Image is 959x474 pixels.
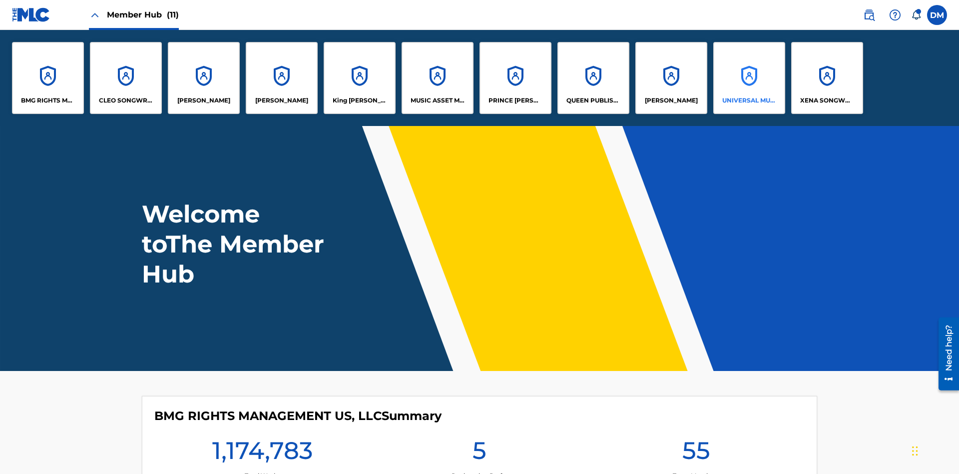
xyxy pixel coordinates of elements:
span: (11) [167,10,179,19]
p: PRINCE MCTESTERSON [488,96,543,105]
span: Member Hub [107,9,179,20]
div: Help [885,5,905,25]
a: AccountsUNIVERSAL MUSIC PUB GROUP [713,42,785,114]
h1: 1,174,783 [212,435,313,471]
a: AccountsQUEEN PUBLISHA [557,42,629,114]
h1: 55 [682,435,710,471]
a: Accounts[PERSON_NAME] [168,42,240,114]
p: RONALD MCTESTERSON [645,96,698,105]
p: MUSIC ASSET MANAGEMENT (MAM) [411,96,465,105]
p: BMG RIGHTS MANAGEMENT US, LLC [21,96,75,105]
h4: BMG RIGHTS MANAGEMENT US, LLC [154,408,442,423]
h1: Welcome to The Member Hub [142,199,329,289]
iframe: Chat Widget [909,426,959,474]
a: Accounts[PERSON_NAME] [246,42,318,114]
p: King McTesterson [333,96,387,105]
a: AccountsMUSIC ASSET MANAGEMENT (MAM) [402,42,474,114]
a: AccountsBMG RIGHTS MANAGEMENT US, LLC [12,42,84,114]
p: CLEO SONGWRITER [99,96,153,105]
p: XENA SONGWRITER [800,96,855,105]
a: Accounts[PERSON_NAME] [635,42,707,114]
div: Notifications [911,10,921,20]
img: help [889,9,901,21]
img: search [863,9,875,21]
p: EYAMA MCSINGER [255,96,308,105]
p: ELVIS COSTELLO [177,96,230,105]
p: QUEEN PUBLISHA [566,96,621,105]
a: AccountsPRINCE [PERSON_NAME] [479,42,551,114]
img: MLC Logo [12,7,50,22]
a: AccountsXENA SONGWRITER [791,42,863,114]
div: User Menu [927,5,947,25]
h1: 5 [473,435,486,471]
a: Public Search [859,5,879,25]
div: Drag [912,436,918,466]
a: AccountsCLEO SONGWRITER [90,42,162,114]
p: UNIVERSAL MUSIC PUB GROUP [722,96,777,105]
a: AccountsKing [PERSON_NAME] [324,42,396,114]
iframe: Resource Center [931,313,959,395]
img: Close [89,9,101,21]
